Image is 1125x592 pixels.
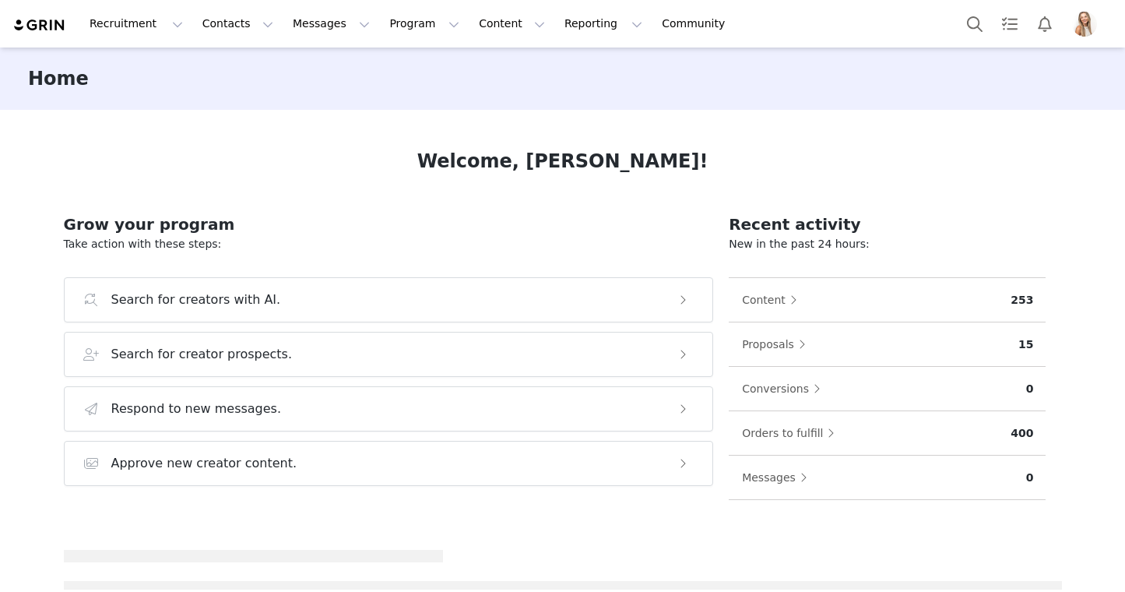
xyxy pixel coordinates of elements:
p: 0 [1026,381,1034,397]
h3: Search for creators with AI. [111,291,281,309]
button: Respond to new messages. [64,386,714,432]
p: 15 [1018,337,1033,353]
button: Search for creator prospects. [64,332,714,377]
p: New in the past 24 hours: [729,236,1046,252]
button: Conversions [741,376,828,401]
button: Proposals [741,332,814,357]
h3: Respond to new messages. [111,400,282,418]
img: grin logo [12,18,67,33]
h2: Recent activity [729,213,1046,236]
button: Orders to fulfill [741,421,842,446]
h1: Welcome, [PERSON_NAME]! [417,147,708,175]
button: Content [469,6,554,41]
p: Take action with these steps: [64,236,714,252]
h3: Home [28,65,89,93]
button: Reporting [555,6,652,41]
a: Tasks [993,6,1027,41]
p: 400 [1011,425,1033,442]
h3: Search for creator prospects. [111,345,293,364]
h2: Grow your program [64,213,714,236]
button: Contacts [193,6,283,41]
img: 22808846-06dd-4d6e-a5f5-c90265dabeaf.jpg [1072,12,1097,37]
button: Approve new creator content. [64,441,714,486]
button: Search [958,6,992,41]
button: Program [380,6,469,41]
a: Community [652,6,741,41]
button: Recruitment [80,6,192,41]
button: Profile [1063,12,1113,37]
p: 253 [1011,292,1033,308]
button: Search for creators with AI. [64,277,714,322]
button: Messages [741,465,815,490]
button: Messages [283,6,379,41]
p: 0 [1026,470,1034,486]
h3: Approve new creator content. [111,454,297,473]
button: Notifications [1028,6,1062,41]
button: Content [741,287,805,312]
